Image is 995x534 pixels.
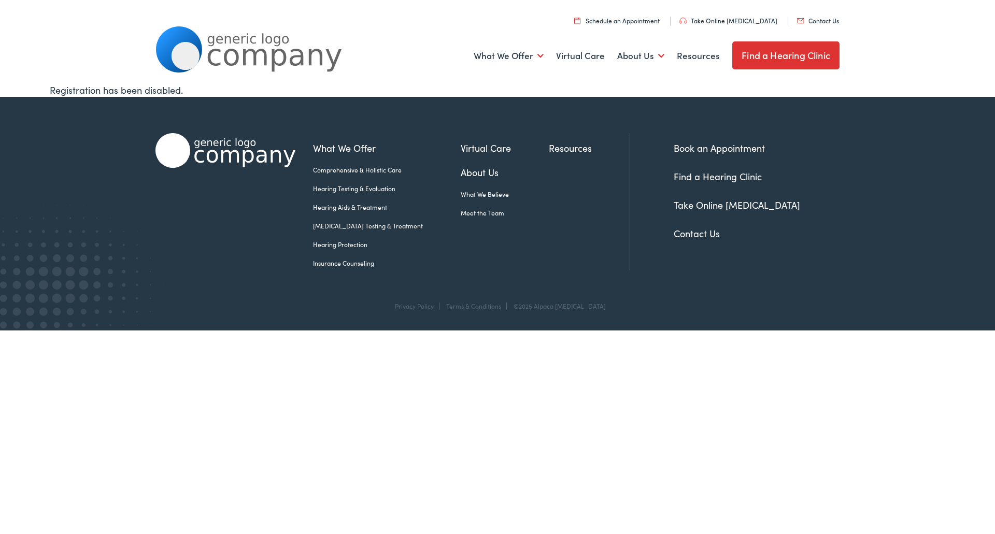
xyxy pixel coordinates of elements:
a: Virtual Care [556,37,605,75]
a: Contact Us [797,16,839,25]
img: utility icon [797,18,804,23]
a: Resources [549,141,630,155]
a: Find a Hearing Clinic [732,41,840,69]
a: Terms & Conditions [446,301,501,310]
a: Take Online [MEDICAL_DATA] [679,16,777,25]
a: Hearing Protection [313,240,461,249]
a: Book an Appointment [674,141,765,154]
div: Registration has been disabled. [50,83,945,97]
img: utility icon [679,18,687,24]
a: Find a Hearing Clinic [674,170,762,183]
a: Resources [677,37,720,75]
a: Comprehensive & Holistic Care [313,165,461,175]
a: Hearing Testing & Evaluation [313,184,461,193]
div: ©2025 Alpaca [MEDICAL_DATA] [508,302,606,310]
a: Meet the Team [461,208,549,218]
img: utility icon [574,17,580,24]
a: About Us [617,37,664,75]
a: Contact Us [674,227,720,240]
a: Privacy Policy [395,301,434,310]
a: Insurance Counseling [313,258,461,268]
a: [MEDICAL_DATA] Testing & Treatment [313,221,461,230]
a: Hearing Aids & Treatment [313,203,461,212]
a: Schedule an Appointment [574,16,660,25]
a: What We Offer [313,141,461,155]
a: Take Online [MEDICAL_DATA] [674,198,800,211]
a: Virtual Care [461,141,549,155]
a: What We Believe [461,190,549,199]
a: What We Offer [474,37,544,75]
img: Alpaca Audiology [155,133,295,168]
a: About Us [461,165,549,179]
